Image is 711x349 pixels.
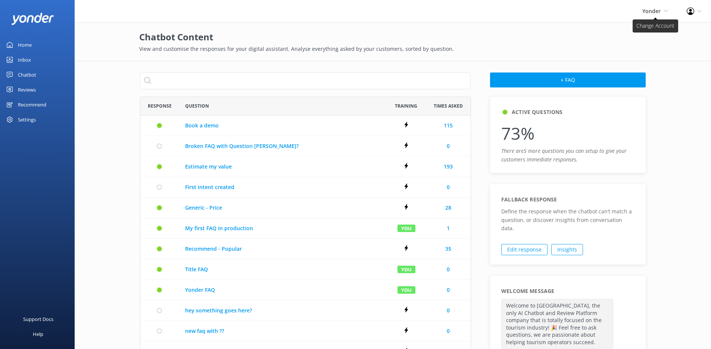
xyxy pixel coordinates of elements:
[397,265,415,273] div: You
[18,97,46,112] div: Recommend
[18,82,36,97] div: Reviews
[444,163,453,171] a: 193
[501,207,634,232] p: Define the response when the chatbot can’t match a question, or discover insights from conversati...
[148,102,172,109] span: Response
[185,121,381,130] a: Book a demo
[140,239,471,259] div: row
[395,102,417,109] span: Training
[140,198,471,218] div: row
[501,120,634,147] p: 73%
[512,108,562,116] h5: Active Questions
[551,244,583,255] a: Insights
[185,163,381,171] a: Estimate my value
[444,121,453,130] a: 115
[140,157,471,177] div: row
[447,183,450,191] a: 0
[447,265,450,274] a: 0
[185,327,381,335] a: new faq with ??
[11,13,54,25] img: yonder-white-logo.png
[501,244,548,255] a: Edit response
[447,224,450,232] a: 1
[447,306,450,315] a: 0
[501,287,554,295] h5: Welcome Message
[447,327,450,335] a: 0
[18,52,31,67] div: Inbox
[397,224,415,232] div: You
[18,112,36,127] div: Settings
[185,245,381,253] a: Recommend - Popular
[185,286,381,294] a: Yonder FAQ
[139,45,647,53] p: View and customise the responses for your digital assistant. Analyse everything asked by your cus...
[140,177,471,198] div: row
[185,102,209,109] span: Question
[185,265,381,274] a: Title FAQ
[490,72,646,87] button: + FAQ
[140,136,471,157] div: row
[185,204,381,212] a: Generic - Price
[397,286,415,294] div: You
[140,321,471,342] div: row
[140,259,471,280] div: row
[185,306,381,315] a: hey something goes here?
[140,218,471,239] div: row
[445,245,451,253] a: 35
[185,142,381,150] a: Broken FAQ with Question [PERSON_NAME]?
[447,142,450,150] a: 0
[33,327,43,342] div: Help
[501,299,613,349] p: Welcome to [GEOGRAPHIC_DATA], the only AI Chatbot and Review Platform company that is totally foc...
[501,147,627,163] i: There are 5 more questions you can setup to give your customers immediate responses.
[445,204,451,212] a: 28
[185,224,381,232] a: My first FAQ in production
[18,67,36,82] div: Chatbot
[140,280,471,300] div: row
[501,195,557,204] h5: Fallback response
[18,37,32,52] div: Home
[447,286,450,294] a: 0
[642,7,661,15] span: Yonder
[434,102,463,109] span: Times Asked
[23,312,53,327] div: Support Docs
[139,30,647,44] h2: Chatbot Content
[185,183,381,191] a: First intent created
[140,300,471,321] div: row
[140,115,471,136] div: row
